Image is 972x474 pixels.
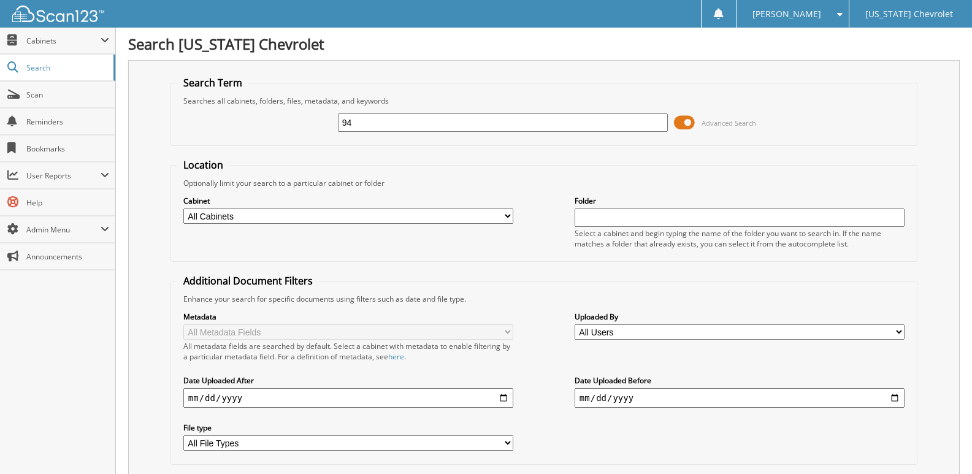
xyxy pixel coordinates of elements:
[183,312,513,322] label: Metadata
[575,388,905,408] input: end
[177,76,248,90] legend: Search Term
[26,170,101,181] span: User Reports
[183,422,513,433] label: File type
[177,158,229,172] legend: Location
[26,117,109,127] span: Reminders
[575,196,905,206] label: Folder
[26,90,109,100] span: Scan
[177,274,319,288] legend: Additional Document Filters
[702,118,756,128] span: Advanced Search
[26,224,101,235] span: Admin Menu
[911,415,972,474] iframe: Chat Widget
[26,63,107,73] span: Search
[177,96,911,106] div: Searches all cabinets, folders, files, metadata, and keywords
[575,228,905,249] div: Select a cabinet and begin typing the name of the folder you want to search in. If the name match...
[12,6,104,22] img: scan123-logo-white.svg
[752,10,821,18] span: [PERSON_NAME]
[177,294,911,304] div: Enhance your search for specific documents using filters such as date and file type.
[575,375,905,386] label: Date Uploaded Before
[183,388,513,408] input: start
[865,10,953,18] span: [US_STATE] Chevrolet
[26,143,109,154] span: Bookmarks
[128,34,960,54] h1: Search [US_STATE] Chevrolet
[183,341,513,362] div: All metadata fields are searched by default. Select a cabinet with metadata to enable filtering b...
[575,312,905,322] label: Uploaded By
[177,178,911,188] div: Optionally limit your search to a particular cabinet or folder
[183,196,513,206] label: Cabinet
[26,36,101,46] span: Cabinets
[26,197,109,208] span: Help
[388,351,404,362] a: here
[26,251,109,262] span: Announcements
[183,375,513,386] label: Date Uploaded After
